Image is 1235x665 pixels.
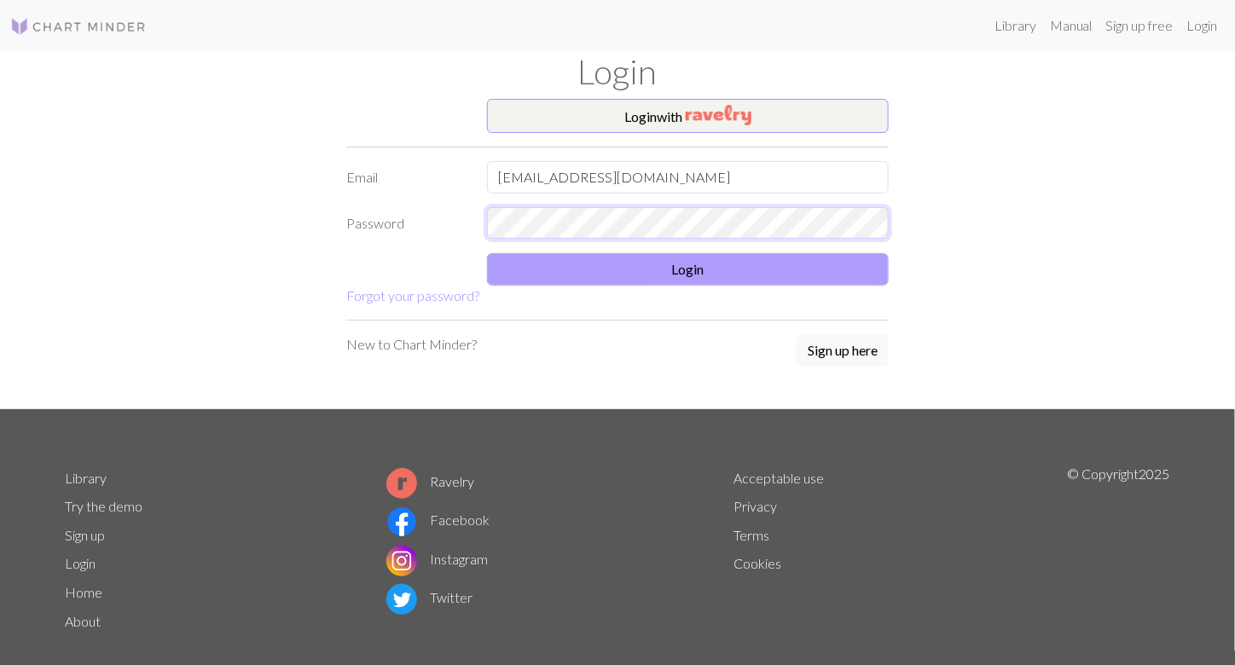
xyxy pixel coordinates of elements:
[65,555,96,571] a: Login
[65,498,142,514] a: Try the demo
[1180,9,1225,43] a: Login
[55,51,1180,92] h1: Login
[386,473,475,489] a: Ravelry
[797,334,889,368] a: Sign up here
[386,584,417,615] img: Twitter logo
[487,253,889,286] button: Login
[733,527,769,543] a: Terms
[386,546,417,576] img: Instagram logo
[733,470,824,486] a: Acceptable use
[386,468,417,499] img: Ravelry logo
[733,498,777,514] a: Privacy
[346,287,479,304] a: Forgot your password?
[988,9,1043,43] a: Library
[65,613,101,629] a: About
[1043,9,1099,43] a: Manual
[1068,464,1170,636] p: © Copyright 2025
[386,551,489,567] a: Instagram
[10,16,147,37] img: Logo
[336,207,477,240] label: Password
[487,99,889,133] button: Loginwith
[65,584,102,600] a: Home
[346,334,477,355] p: New to Chart Minder?
[386,512,490,528] a: Facebook
[386,506,417,537] img: Facebook logo
[733,555,781,571] a: Cookies
[1099,9,1180,43] a: Sign up free
[386,589,473,605] a: Twitter
[336,161,477,194] label: Email
[65,527,105,543] a: Sign up
[797,334,889,367] button: Sign up here
[686,105,751,125] img: Ravelry
[65,470,107,486] a: Library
